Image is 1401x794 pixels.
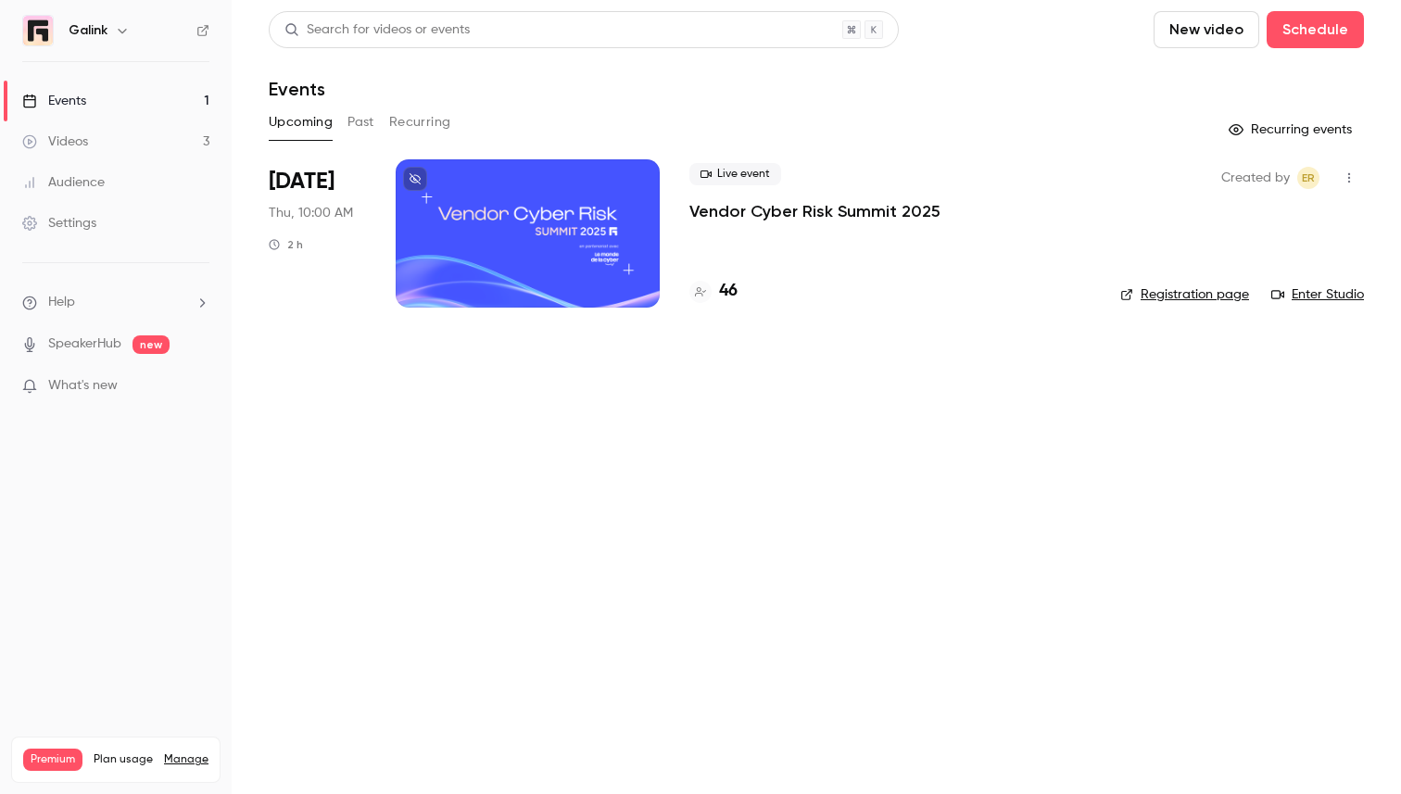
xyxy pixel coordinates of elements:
[269,167,334,196] span: [DATE]
[48,376,118,396] span: What's new
[1220,115,1364,145] button: Recurring events
[48,334,121,354] a: SpeakerHub
[94,752,153,767] span: Plan usage
[1120,285,1249,304] a: Registration page
[269,78,325,100] h1: Events
[22,293,209,312] li: help-dropdown-opener
[1267,11,1364,48] button: Schedule
[269,204,353,222] span: Thu, 10:00 AM
[719,279,738,304] h4: 46
[133,335,170,354] span: new
[1221,167,1290,189] span: Created by
[1154,11,1259,48] button: New video
[22,132,88,151] div: Videos
[164,752,208,767] a: Manage
[284,20,470,40] div: Search for videos or events
[22,92,86,110] div: Events
[22,214,96,233] div: Settings
[269,159,366,308] div: Oct 2 Thu, 10:00 AM (Europe/Paris)
[1302,167,1315,189] span: ER
[689,279,738,304] a: 46
[23,16,53,45] img: Galink
[48,293,75,312] span: Help
[689,163,781,185] span: Live event
[69,21,107,40] h6: Galink
[22,173,105,192] div: Audience
[689,200,940,222] a: Vendor Cyber Risk Summit 2025
[23,749,82,771] span: Premium
[269,237,303,252] div: 2 h
[1297,167,1319,189] span: Etienne Retout
[389,107,451,137] button: Recurring
[347,107,374,137] button: Past
[269,107,333,137] button: Upcoming
[1271,285,1364,304] a: Enter Studio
